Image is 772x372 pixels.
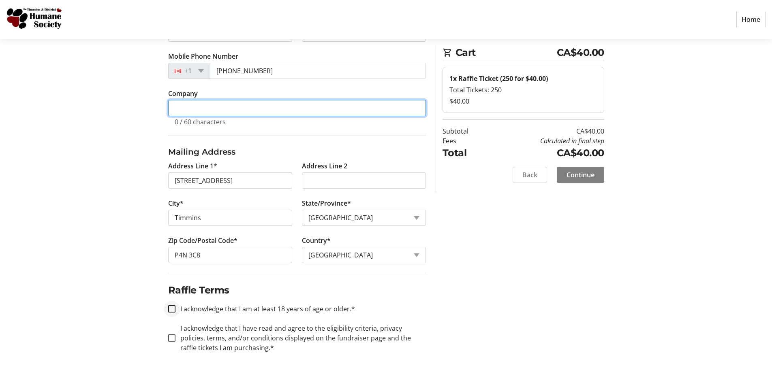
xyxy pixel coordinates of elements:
label: Address Line 2 [302,161,347,171]
label: Zip Code/Postal Code* [168,236,237,245]
h3: Mailing Address [168,146,426,158]
span: Continue [567,170,595,180]
div: $40.00 [449,96,597,106]
label: City* [168,198,184,208]
label: Company [168,89,198,98]
label: I acknowledge that I have read and agree to the eligibility criteria, privacy policies, terms, an... [175,323,426,353]
label: State/Province* [302,198,351,208]
input: (506) 234-5678 [210,63,426,79]
span: Cart [456,45,557,60]
label: Country* [302,236,331,245]
img: Timmins and District Humane Society's Logo [6,3,64,36]
input: Address [168,172,292,189]
label: Address Line 1* [168,161,217,171]
button: Continue [557,167,604,183]
input: Zip or Postal Code [168,247,292,263]
span: Back [522,170,537,180]
td: Calculated in final step [489,136,604,146]
div: Total Tickets: 250 [449,85,597,95]
label: I acknowledge that I am at least 18 years of age or older.* [175,304,355,314]
span: CA$40.00 [557,45,604,60]
td: Fees [443,136,489,146]
input: City [168,210,292,226]
button: Back [513,167,547,183]
label: Mobile Phone Number [168,51,238,61]
tr-character-limit: 0 / 60 characters [175,117,226,126]
td: Total [443,146,489,160]
td: CA$40.00 [489,146,604,160]
a: Home [736,12,766,27]
h2: Raffle Terms [168,283,426,298]
strong: 1x Raffle Ticket (250 for $40.00) [449,74,548,83]
td: CA$40.00 [489,126,604,136]
td: Subtotal [443,126,489,136]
